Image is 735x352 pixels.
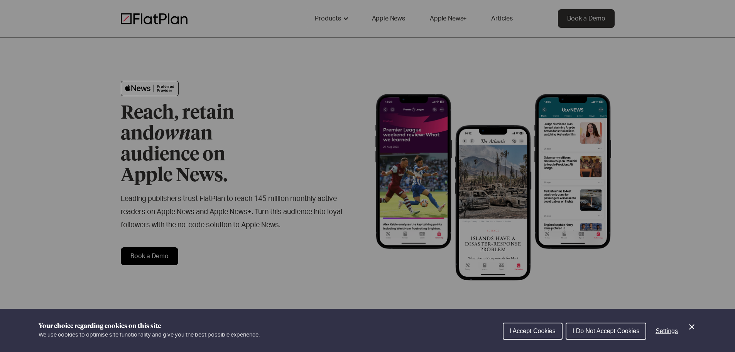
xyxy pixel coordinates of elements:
[687,322,696,332] button: Close Cookie Control
[573,328,639,334] span: I Do Not Accept Cookies
[656,328,678,334] span: Settings
[39,321,260,331] h1: Your choice regarding cookies on this site
[503,323,563,340] button: I Accept Cookies
[510,328,556,334] span: I Accept Cookies
[649,323,684,339] button: Settings
[566,323,646,340] button: I Do Not Accept Cookies
[39,331,260,339] p: We use cookies to optimise site functionality and give you the best possible experience.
